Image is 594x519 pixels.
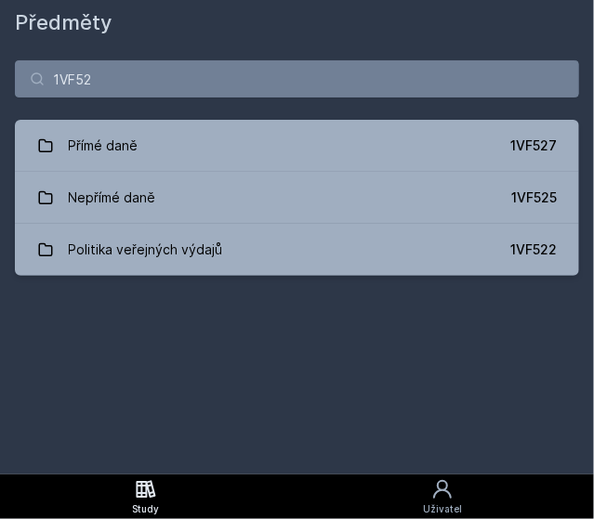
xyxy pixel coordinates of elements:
[69,231,223,268] div: Politika veřejných výdajů
[15,60,579,97] input: Název nebo ident předmětu…
[15,120,579,172] a: Přímé daně 1VF527
[132,502,159,516] div: Study
[15,172,579,224] a: Nepřímé daně 1VF525
[69,179,156,216] div: Nepřímé daně
[15,7,579,38] h1: Předměty
[510,240,557,259] div: 1VF522
[511,188,557,207] div: 1VF525
[15,224,579,276] a: Politika veřejných výdajů 1VF522
[291,474,594,519] a: Uživatel
[423,502,462,516] div: Uživatel
[69,127,139,164] div: Přímé daně
[510,136,557,155] div: 1VF527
